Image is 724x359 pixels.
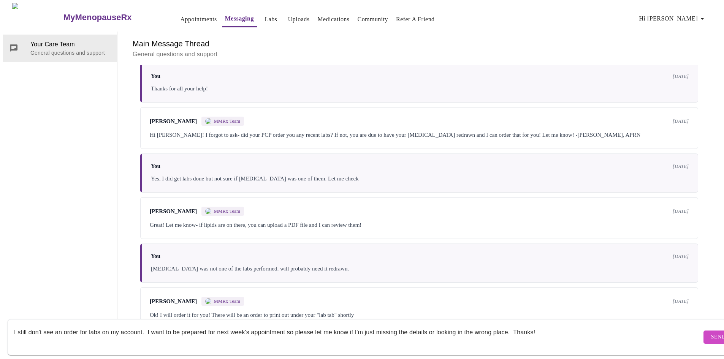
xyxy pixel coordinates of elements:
a: Community [358,14,388,25]
div: Ok! I will order it for you! There will be an order to print out under your "lab tab" shortly [150,310,689,319]
div: Yes, I did get labs done but not sure if [MEDICAL_DATA] was one of them. Let me check [151,174,689,183]
span: [DATE] [673,208,689,214]
a: Medications [317,14,349,25]
button: Appointments [177,12,220,27]
button: Messaging [222,11,257,27]
div: Your Care TeamGeneral questions and support [3,35,117,62]
button: Community [355,12,391,27]
span: Hi [PERSON_NAME] [639,13,707,24]
span: [PERSON_NAME] [150,298,197,305]
span: [PERSON_NAME] [150,208,197,215]
div: Hi [PERSON_NAME]! I forgot to ask- did your PCP order you any recent labs? If not, you are due to... [150,130,689,139]
button: Hi [PERSON_NAME] [636,11,710,26]
span: [DATE] [673,298,689,304]
a: Refer a Friend [396,14,435,25]
div: [MEDICAL_DATA] was not one of the labs performed, will probably need it redrawn. [151,264,689,273]
h3: MyMenopauseRx [63,13,132,22]
span: [DATE] [673,253,689,259]
span: [DATE] [673,73,689,79]
h6: Main Message Thread [133,38,706,50]
span: MMRx Team [214,298,240,304]
span: You [151,253,160,259]
span: [DATE] [673,118,689,124]
span: Your Care Team [30,40,111,49]
a: MyMenopauseRx [62,4,162,31]
img: MyMenopauseRx Logo [12,3,62,32]
a: Appointments [181,14,217,25]
button: Refer a Friend [393,12,438,27]
span: MMRx Team [214,118,240,124]
button: Labs [259,12,283,27]
span: [PERSON_NAME] [150,118,197,125]
p: General questions and support [133,50,706,59]
div: Thanks for all your help! [151,84,689,93]
p: General questions and support [30,49,111,57]
span: MMRx Team [214,208,240,214]
textarea: Send a message about your appointment [14,325,702,349]
span: [DATE] [673,163,689,169]
div: Great! Let me know- if lipids are on there, you can upload a PDF file and I can review them! [150,220,689,229]
a: Labs [265,14,277,25]
button: Uploads [285,12,313,27]
span: You [151,73,160,79]
img: MMRX [205,298,211,304]
img: MMRX [205,208,211,214]
a: Uploads [288,14,310,25]
img: MMRX [205,118,211,124]
a: Messaging [225,13,254,24]
button: Medications [314,12,352,27]
span: You [151,163,160,169]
